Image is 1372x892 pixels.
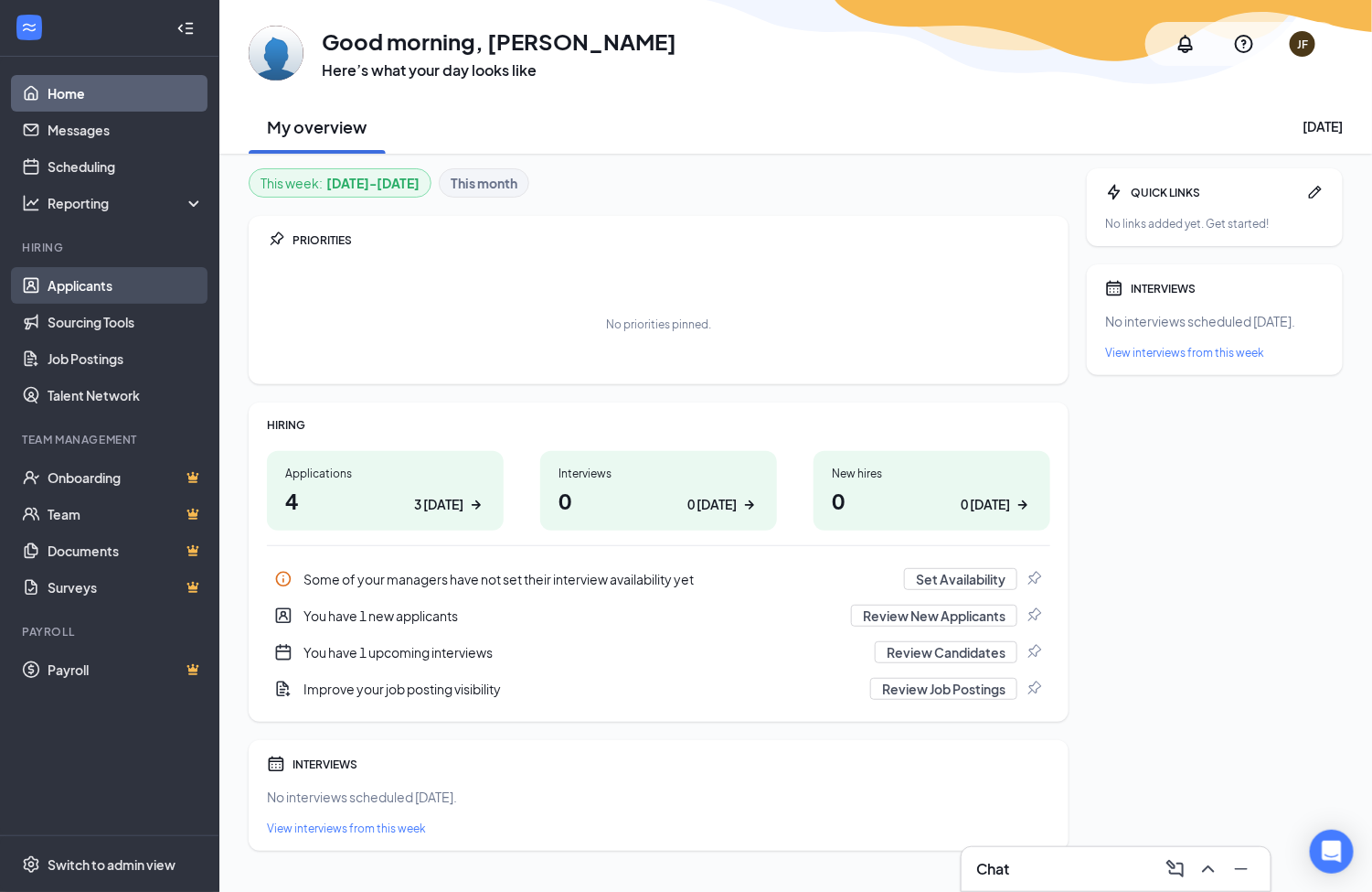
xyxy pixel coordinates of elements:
[687,495,737,514] div: 0 [DATE]
[326,173,420,193] b: [DATE] - [DATE]
[451,173,517,193] b: This month
[274,570,292,588] svg: Info
[303,643,864,661] div: You have 1 upcoming interviews
[20,18,38,37] svg: WorkstreamLogo
[303,680,859,698] div: Improve your job posting visibility
[303,570,893,588] div: Some of your managers have not set their interview availability yet
[322,60,676,81] h3: Here’s what your day looks like
[48,377,204,414] a: Talent Network
[1227,854,1256,884] button: Minimize
[274,680,292,698] svg: DocumentAdd
[1131,281,1324,296] div: INTERVIEWS
[22,194,40,212] svg: Analysis
[558,485,759,516] h1: 0
[274,607,292,625] svg: UserEntity
[303,607,840,625] div: You have 1 new applicants
[268,115,367,138] h2: My overview
[48,651,204,688] a: PayrollCrown
[48,340,204,377] a: Job Postings
[285,466,485,481] div: Applications
[1303,117,1343,135] div: [DATE]
[267,634,1050,671] a: CalendarNewYou have 1 upcoming interviewsReview CandidatesPin
[1105,216,1324,231] div: No links added yet. Get started!
[267,788,1050,806] div: No interviews scheduled [DATE].
[1161,854,1190,884] button: ComposeMessage
[1297,37,1308,52] div: JF
[267,451,504,531] a: Applications43 [DATE]ArrowRight
[875,641,1017,663] button: Review Candidates
[267,755,285,773] svg: Calendar
[22,855,40,874] svg: Settings
[48,569,204,606] a: SurveysCrown
[292,232,1050,248] div: PRIORITIES
[832,466,1032,481] div: New hires
[870,678,1017,700] button: Review Job Postings
[1105,183,1123,201] svg: Bolt
[814,451,1050,531] a: New hires00 [DATE]ArrowRight
[1014,496,1032,514] svg: ArrowRight
[1105,312,1324,330] div: No interviews scheduled [DATE].
[48,75,204,112] a: Home
[1233,33,1255,55] svg: QuestionInfo
[285,485,485,516] h1: 4
[832,485,1032,516] h1: 0
[48,304,204,340] a: Sourcing Tools
[267,561,1050,597] a: InfoSome of your managers have not set their interview availability yetSet AvailabilityPin
[267,821,1050,836] a: View interviews from this week
[1105,279,1123,297] svg: Calendar
[292,757,1050,772] div: INTERVIEWS
[267,597,1050,634] a: UserEntityYou have 1 new applicantsReview New ApplicantsPin
[267,671,1050,707] div: Improve your job posting visibility
[851,605,1017,627] button: Review New Applicants
[267,561,1050,597] div: Some of your managers have not set their interview availability yet
[249,26,303,81] img: John Fortney
[48,148,204,185] a: Scheduling
[48,112,204,148] a: Messages
[904,568,1017,590] button: Set Availability
[1025,680,1043,698] svg: Pin
[48,532,204,569] a: DocumentsCrown
[48,496,204,532] a: TeamCrown
[467,496,485,514] svg: ArrowRight
[22,240,200,255] div: Hiring
[740,496,759,514] svg: ArrowRight
[976,859,1009,879] h3: Chat
[414,495,463,514] div: 3 [DATE]
[22,432,200,447] div: Team Management
[48,459,204,496] a: OnboardingCrown
[22,624,200,639] div: Payroll
[1025,643,1043,661] svg: Pin
[267,231,285,249] svg: Pin
[267,634,1050,671] div: You have 1 upcoming interviews
[1131,185,1299,200] div: QUICK LINKS
[267,417,1050,433] div: HIRING
[1230,858,1252,880] svg: Minimize
[1310,830,1354,874] div: Open Intercom Messenger
[274,643,292,661] svg: CalendarNew
[48,855,175,874] div: Switch to admin view
[540,451,777,531] a: Interviews00 [DATE]ArrowRight
[1165,858,1186,880] svg: ComposeMessage
[267,597,1050,634] div: You have 1 new applicants
[961,495,1010,514] div: 0 [DATE]
[322,26,676,57] h1: Good morning, [PERSON_NAME]
[1105,345,1324,360] a: View interviews from this week
[176,19,195,38] svg: Collapse
[267,671,1050,707] a: DocumentAddImprove your job posting visibilityReview Job PostingsPin
[1197,858,1219,880] svg: ChevronUp
[1025,607,1043,625] svg: Pin
[1025,570,1043,588] svg: Pin
[1194,854,1223,884] button: ChevronUp
[48,194,205,212] div: Reporting
[261,173,420,193] div: This week :
[606,317,711,332] div: No priorities pinned.
[1306,183,1324,201] svg: Pen
[48,267,204,304] a: Applicants
[558,466,759,481] div: Interviews
[1175,33,1197,55] svg: Notifications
